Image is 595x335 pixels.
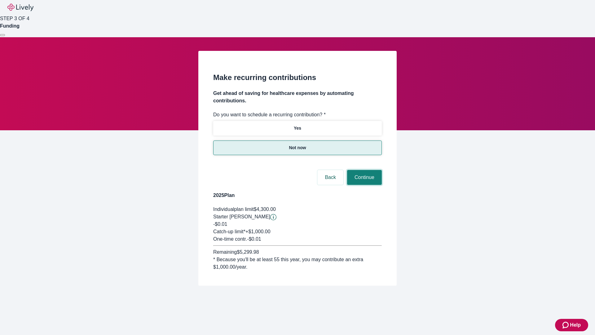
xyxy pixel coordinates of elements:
svg: Zendesk support icon [562,321,570,329]
button: Back [317,170,343,185]
p: Yes [294,125,301,132]
button: Zendesk support iconHelp [555,319,588,331]
span: Catch-up limit* [213,229,245,234]
span: Individual plan limit [213,207,254,212]
span: - $0.01 [247,236,261,242]
span: -$0.01 [213,221,227,227]
button: Lively will contribute $0.01 to establish your account [270,214,276,220]
img: Lively [7,4,33,11]
span: $5,299.98 [237,249,259,255]
label: Do you want to schedule a recurring contribution? * [213,111,326,118]
span: Remaining [213,249,237,255]
span: + $1,000.00 [245,229,271,234]
span: $4,300.00 [254,207,276,212]
button: Yes [213,121,382,136]
span: Help [570,321,581,329]
span: One-time contr. [213,236,247,242]
h4: 2025 Plan [213,192,382,199]
p: Not now [289,145,306,151]
button: Continue [347,170,382,185]
button: Not now [213,141,382,155]
span: Starter [PERSON_NAME] [213,214,270,219]
svg: Starter penny details [270,214,276,220]
div: * Because you'll be at least 55 this year, you may contribute an extra $1,000.00 /year. [213,256,382,271]
h4: Get ahead of saving for healthcare expenses by automating contributions. [213,90,382,105]
h2: Make recurring contributions [213,72,382,83]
